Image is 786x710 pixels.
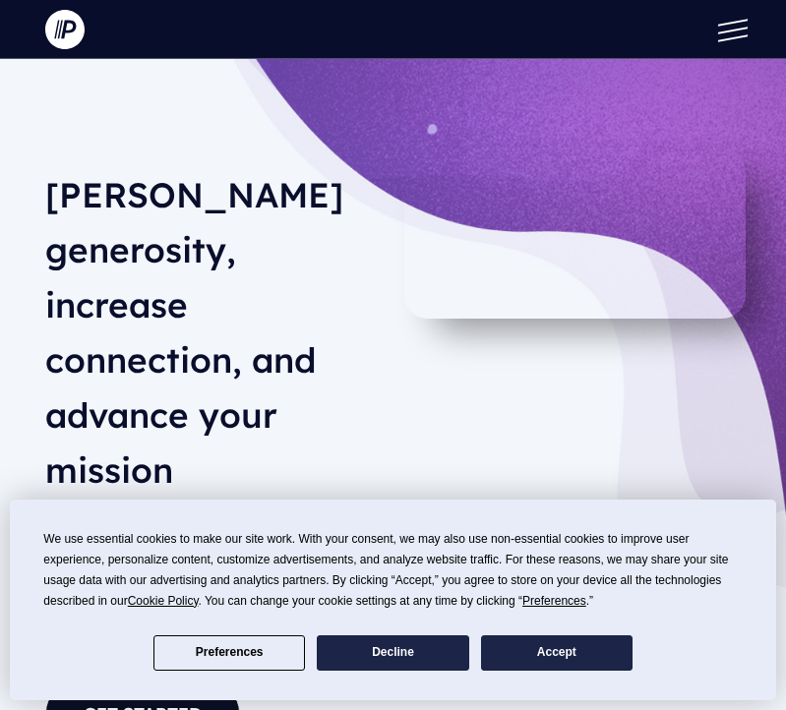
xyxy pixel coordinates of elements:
[317,635,468,671] button: Decline
[43,529,742,612] div: We use essential cookies to make our site work. With your consent, we may also use non-essential ...
[128,594,199,608] span: Cookie Policy
[481,635,633,671] button: Accept
[45,167,378,513] h1: [PERSON_NAME] generosity, increase connection, and advance your mission
[10,500,776,700] div: Cookie Consent Prompt
[153,635,305,671] button: Preferences
[522,594,586,608] span: Preferences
